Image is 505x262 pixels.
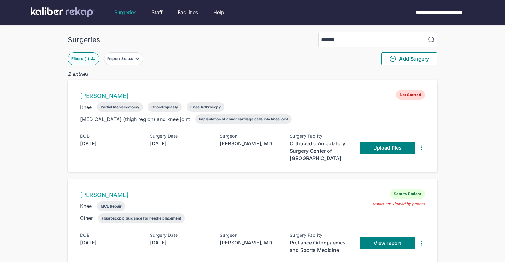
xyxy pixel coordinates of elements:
div: MCL Repair [101,204,122,208]
button: Add Surgery [381,52,437,65]
div: DOB [80,233,142,238]
div: Surgeon [220,134,281,139]
span: Upload files [373,145,402,151]
div: [DATE] [150,140,212,147]
div: Surgery Facility [290,233,351,238]
img: kaliber labs logo [31,7,95,17]
div: Surgery Date [150,134,212,139]
div: [PERSON_NAME], MD [220,239,281,246]
div: report not viewed by patient [373,201,425,206]
img: PlusCircleGreen.5fd88d77.svg [389,55,397,62]
button: Report Status [104,52,143,65]
div: 2 entries [68,70,437,78]
a: Help [213,9,224,16]
div: Other [80,214,93,222]
div: Orthopedic Ambulatory Surgery Center of [GEOGRAPHIC_DATA] [290,140,351,162]
div: Filters ( 1 ) [71,56,91,61]
div: [DATE] [80,239,142,246]
div: [MEDICAL_DATA] (thigh region) and knee joint [80,115,190,123]
div: Fluoroscopic guidance for needle placement [102,216,181,220]
div: Proliance Orthopaedics and Sports Medicine [290,239,351,254]
span: Sent to Patient [390,189,425,199]
a: [PERSON_NAME] [80,92,128,99]
div: Partial Meniscectomy [101,105,139,109]
div: Surgery Date [150,233,212,238]
div: DOB [80,134,142,139]
a: [PERSON_NAME] [80,191,128,199]
img: filter-caret-down-grey.b3560631.svg [135,56,140,61]
a: Staff [151,9,163,16]
div: Knee Arthrocopy [190,105,221,109]
div: Knee [80,103,92,111]
a: Facilities [178,9,198,16]
a: Upload files [360,142,415,154]
img: DotsThreeVertical.31cb0eda.svg [418,240,425,247]
span: Add Surgery [389,55,429,62]
div: [PERSON_NAME], MD [220,140,281,147]
div: Knee [80,202,92,210]
div: Surgeon [220,233,281,238]
span: Not Started [396,90,425,100]
div: Report Status [107,56,135,61]
div: Surgeries [68,35,100,44]
div: Implantation of donor cartilage cells into knee joint [199,117,288,121]
div: [DATE] [80,140,142,147]
div: [DATE] [150,239,212,246]
img: MagnifyingGlass.1dc66aab.svg [428,36,435,43]
div: Chondroplasty [151,105,178,109]
span: View report [374,240,401,246]
a: View report [360,237,415,249]
button: Filters (1) [68,52,99,65]
img: DotsThreeVertical.31cb0eda.svg [418,144,425,151]
a: Surgeries [114,9,136,16]
div: Surgery Facility [290,134,351,139]
img: faders-horizontal-teal.edb3eaa8.svg [91,56,95,61]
